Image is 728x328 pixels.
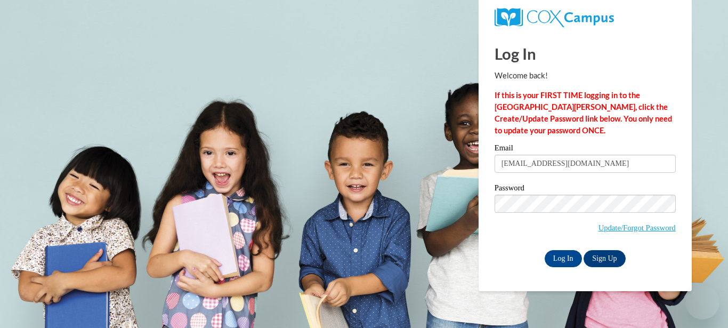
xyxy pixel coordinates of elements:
iframe: Button to launch messaging window [685,285,719,319]
label: Password [495,184,676,195]
a: Update/Forgot Password [598,223,676,232]
input: Log In [545,250,582,267]
label: Email [495,144,676,155]
a: COX Campus [495,8,676,27]
strong: If this is your FIRST TIME logging in to the [GEOGRAPHIC_DATA][PERSON_NAME], click the Create/Upd... [495,91,672,135]
img: COX Campus [495,8,614,27]
p: Welcome back! [495,70,676,82]
h1: Log In [495,43,676,65]
a: Sign Up [584,250,625,267]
